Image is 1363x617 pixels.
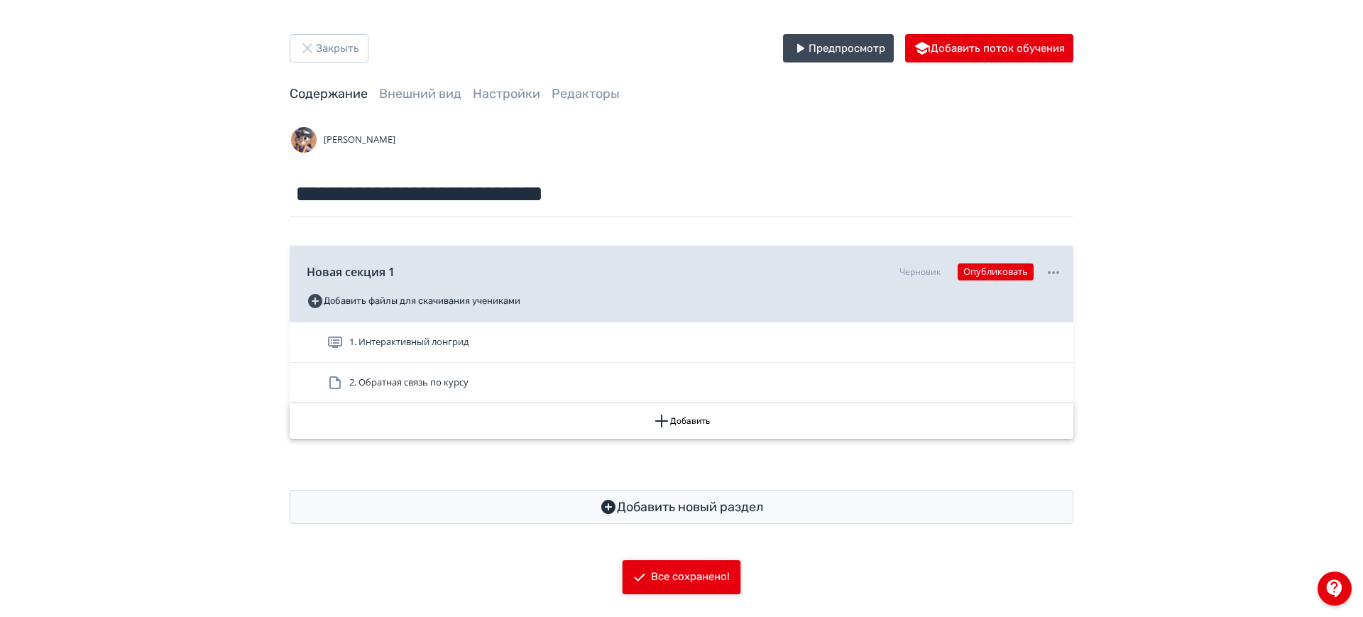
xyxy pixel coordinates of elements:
[473,86,540,102] a: Настройки
[379,86,461,102] a: Внешний вид
[958,263,1034,280] button: Опубликовать
[651,570,730,584] div: Все сохранено!
[290,34,368,62] button: Закрыть
[783,34,894,62] button: Предпросмотр
[290,403,1073,439] button: Добавить
[349,376,469,390] span: 2. Обратная связь по курсу
[290,126,318,154] img: Avatar
[552,86,620,102] a: Редакторы
[324,133,395,147] span: [PERSON_NAME]
[307,290,520,312] button: Добавить файлы для скачивания учениками
[899,266,941,278] div: Черновик
[349,335,469,349] span: 1. Интерактивный лонгрид
[290,322,1073,363] div: 1. Интерактивный лонгрид
[290,490,1073,524] button: Добавить новый раздел
[290,363,1073,403] div: 2. Обратная связь по курсу
[307,263,395,280] span: Новая секция 1
[290,86,368,102] a: Содержание
[905,34,1073,62] button: Добавить поток обучения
